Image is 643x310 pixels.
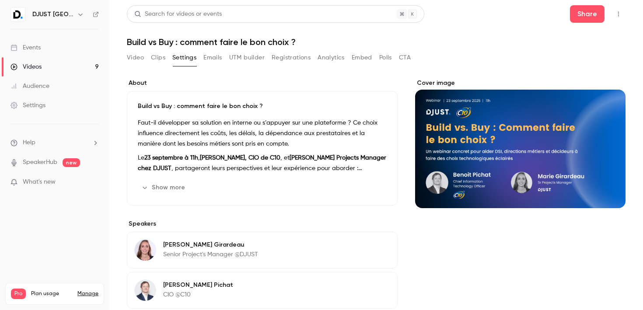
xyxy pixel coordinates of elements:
[138,153,387,174] p: Le , , et , partageront leurs perspectives et leur expérience pour aborder :
[379,51,392,65] button: Polls
[200,155,280,161] strong: [PERSON_NAME], CIO de C10
[32,10,73,19] h6: DJUST [GEOGRAPHIC_DATA]
[63,158,80,167] span: new
[23,158,57,167] a: SpeakerHub
[127,219,398,228] label: Speakers
[88,178,99,186] iframe: Noticeable Trigger
[10,82,49,91] div: Audience
[10,43,41,52] div: Events
[415,79,626,87] label: Cover image
[10,101,45,110] div: Settings
[163,240,258,249] p: [PERSON_NAME] Girardeau
[127,51,144,65] button: Video
[11,7,25,21] img: DJUST France
[415,79,626,208] section: Cover image
[11,289,26,299] span: Pro
[229,51,265,65] button: UTM builder
[10,63,42,71] div: Videos
[127,232,398,268] div: Marie Girardeau[PERSON_NAME] GirardeauSenior Project's Manager @DJUST
[203,51,222,65] button: Emails
[151,51,165,65] button: Clips
[135,240,156,261] img: Marie Girardeau
[77,290,98,297] a: Manage
[138,102,387,111] p: Build vs Buy : comment faire le bon choix ?
[163,290,233,299] p: CIO @C10
[23,178,56,187] span: What's new
[31,290,72,297] span: Plan usage
[134,10,222,19] div: Search for videos or events
[163,281,233,289] p: [PERSON_NAME] Pichat
[163,250,258,259] p: Senior Project's Manager @DJUST
[399,51,411,65] button: CTA
[318,51,345,65] button: Analytics
[272,51,311,65] button: Registrations
[138,118,387,149] p: Faut-il développer sa solution en interne ou s’appuyer sur une plateforme ? Ce choix influence di...
[127,272,398,309] div: Benoit Pichat[PERSON_NAME] PichatCIO @C10
[127,37,626,47] h1: Build vs Buy : comment faire le bon choix ?
[135,280,156,301] img: Benoit Pichat
[570,5,605,23] button: Share
[23,138,35,147] span: Help
[612,7,626,21] button: Top Bar Actions
[172,51,196,65] button: Settings
[138,181,190,195] button: Show more
[127,79,398,87] label: About
[352,51,372,65] button: Embed
[10,138,99,147] li: help-dropdown-opener
[144,155,198,161] strong: 23 septembre à 11h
